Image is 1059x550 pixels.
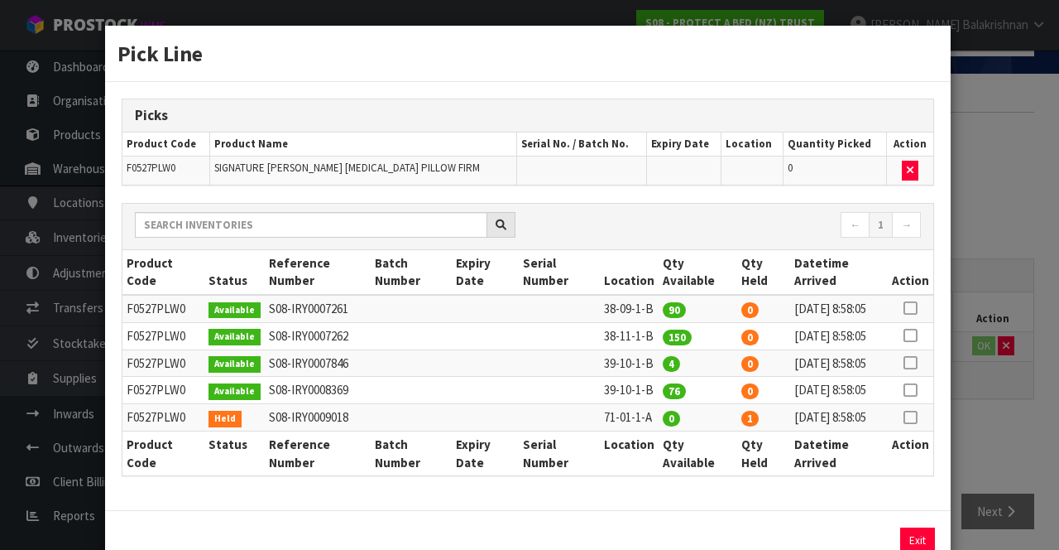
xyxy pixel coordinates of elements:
[519,432,600,475] th: Serial Number
[122,133,209,157] th: Product Code
[892,212,921,239] a: →
[117,38,938,69] h3: Pick Line
[790,432,887,475] th: Datetime Arrived
[516,133,646,157] th: Serial No. / Batch No.
[122,432,204,475] th: Product Code
[204,250,265,295] th: Status
[741,302,759,318] span: 0
[122,404,204,432] td: F0527PLW0
[790,322,887,350] td: [DATE] 8:58:05
[790,350,887,377] td: [DATE] 8:58:05
[122,295,204,322] td: F0527PLW0
[600,432,659,475] th: Location
[663,330,692,345] span: 150
[600,295,659,322] td: 38-09-1-B
[208,384,261,400] span: Available
[790,250,887,295] th: Datetime Arrived
[888,432,933,475] th: Action
[869,212,893,239] a: 1
[741,356,759,372] span: 0
[204,432,265,475] th: Status
[371,432,452,475] th: Batch Number
[790,377,887,404] td: [DATE] 8:58:05
[209,133,516,157] th: Product Name
[127,161,175,175] span: F0527PLW0
[741,330,759,345] span: 0
[208,411,242,427] span: Held
[208,302,261,319] span: Available
[135,108,921,123] h3: Picks
[663,356,680,372] span: 4
[841,212,870,239] a: ←
[663,384,686,399] span: 76
[265,377,371,404] td: S08-IRY0008369
[452,432,518,475] th: Expiry Date
[265,432,371,475] th: Reference Number
[659,432,737,475] th: Qty Available
[452,250,518,295] th: Expiry Date
[214,161,480,175] span: SIGNATURE [PERSON_NAME] [MEDICAL_DATA] PILLOW FIRM
[600,404,659,432] td: 71-01-1-A
[540,212,921,241] nav: Page navigation
[135,212,487,238] input: Search inventories
[208,356,261,373] span: Available
[790,295,887,322] td: [DATE] 8:58:05
[741,384,759,399] span: 0
[646,133,721,157] th: Expiry Date
[737,250,790,295] th: Qty Held
[265,295,371,322] td: S08-IRY0007261
[265,250,371,295] th: Reference Number
[888,250,933,295] th: Action
[371,250,452,295] th: Batch Number
[122,322,204,350] td: F0527PLW0
[265,404,371,432] td: S08-IRY0009018
[600,250,659,295] th: Location
[788,161,793,175] span: 0
[737,432,790,475] th: Qty Held
[790,404,887,432] td: [DATE] 8:58:05
[600,322,659,350] td: 38-11-1-B
[783,133,887,157] th: Quantity Picked
[663,411,680,427] span: 0
[663,302,686,318] span: 90
[122,377,204,404] td: F0527PLW0
[519,250,600,295] th: Serial Number
[122,250,204,295] th: Product Code
[887,133,933,157] th: Action
[208,329,261,345] span: Available
[721,133,783,157] th: Location
[122,350,204,377] td: F0527PLW0
[265,322,371,350] td: S08-IRY0007262
[741,411,759,427] span: 1
[265,350,371,377] td: S08-IRY0007846
[600,377,659,404] td: 39-10-1-B
[659,250,737,295] th: Qty Available
[600,350,659,377] td: 39-10-1-B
